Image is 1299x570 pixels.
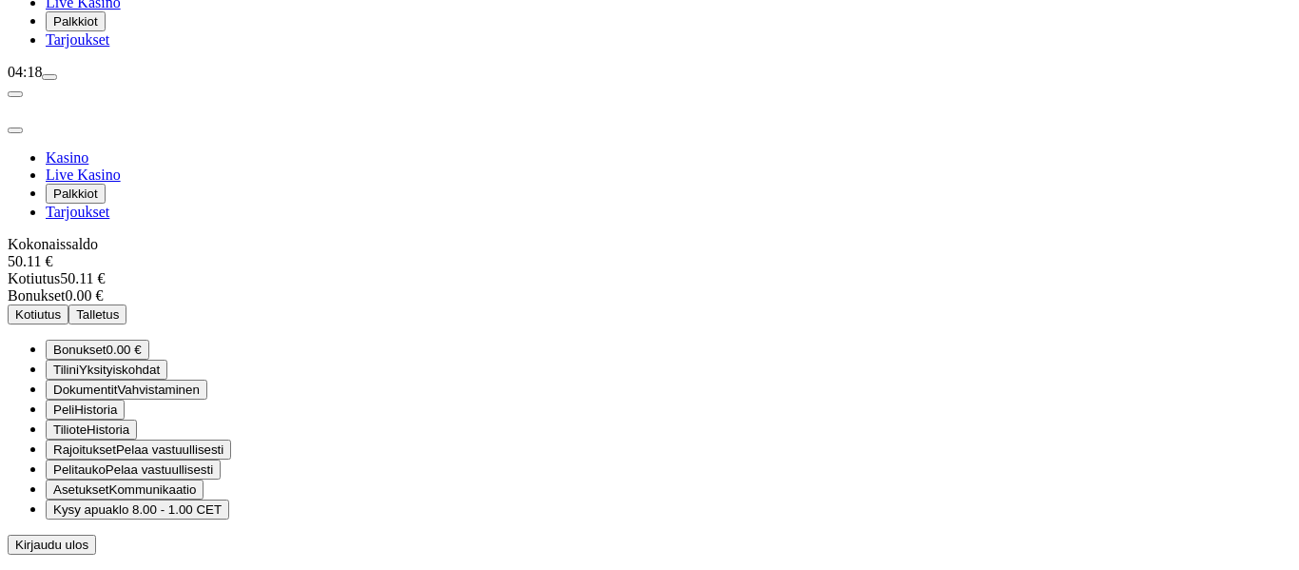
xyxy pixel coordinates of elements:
[53,343,107,357] span: Bonukset
[46,420,137,440] button: credit-card iconTilioteHistoria
[107,343,142,357] span: 0.00 €
[46,440,231,460] button: limits iconRajoituksetPelaa vastuullisesti
[106,462,213,477] span: Pelaa vastuullisesti
[42,74,57,80] button: menu
[53,462,106,477] span: Pelitauko
[8,253,1291,270] div: 50.11 €
[8,270,60,286] span: Kotiutus
[46,31,109,48] a: Tarjoukset
[87,423,129,437] span: Historia
[46,184,106,204] button: Palkkiot
[53,403,74,417] span: Peli
[79,363,160,377] span: Yksityiskohdat
[8,287,1291,305] div: 0.00 €
[53,363,79,377] span: Tilini
[109,482,197,497] span: Kommunikaatio
[46,480,204,500] button: info iconAsetuksetKommunikaatio
[8,236,1291,270] div: Kokonaissaldo
[15,307,61,322] span: Kotiutus
[53,502,112,517] span: Kysy apua
[46,360,167,380] button: user iconTiliniYksityiskohdat
[46,400,125,420] button: 777 iconPeliHistoria
[53,383,117,397] span: Dokumentit
[46,380,207,400] button: doc iconDokumentitVahvistaminen
[8,91,23,97] button: chevron-left icon
[46,167,121,183] a: Live Kasino
[8,64,42,80] span: 04:18
[116,442,223,457] span: Pelaa vastuullisesti
[8,270,1291,287] div: 50.11 €
[53,187,98,201] span: Palkkiot
[46,149,88,166] a: Kasino
[8,287,65,304] span: Bonukset
[8,305,68,324] button: Kotiutus
[117,383,199,397] span: Vahvistaminen
[46,11,106,31] button: Palkkiot
[53,482,109,497] span: Asetukset
[46,460,221,480] button: clock iconPelitaukoPelaa vastuullisesti
[74,403,117,417] span: Historia
[46,500,229,520] button: chat iconKysy apuaklo 8.00 - 1.00 CET
[46,204,109,220] a: Tarjoukset
[15,538,88,552] span: Kirjaudu ulos
[53,442,116,457] span: Rajoitukset
[53,423,87,437] span: Tiliote
[68,305,126,324] button: Talletus
[8,149,1291,221] nav: Main menu
[8,128,23,133] button: close
[8,535,96,555] button: Kirjaudu ulos
[46,340,149,360] button: smiley iconBonukset0.00 €
[112,502,222,517] span: klo 8.00 - 1.00 CET
[76,307,119,322] span: Talletus
[53,14,98,29] span: Palkkiot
